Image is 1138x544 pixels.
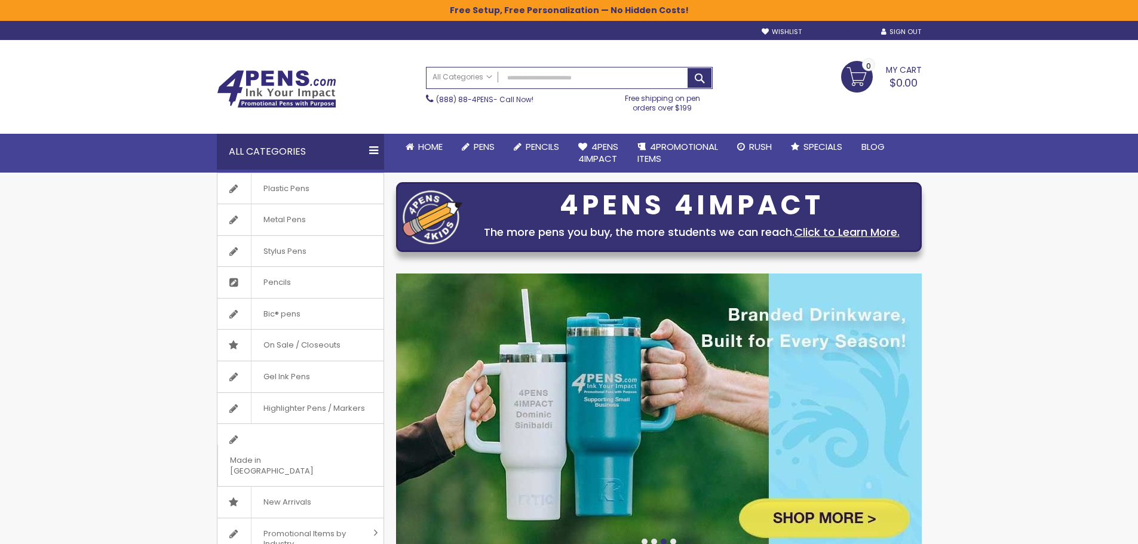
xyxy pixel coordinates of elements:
span: Highlighter Pens / Markers [251,393,377,424]
span: All Categories [432,72,492,82]
a: $0.00 0 [841,61,922,91]
span: Pens [474,140,495,153]
a: Rush [728,134,781,160]
span: Plastic Pens [251,173,321,204]
a: Wishlist [762,27,802,36]
a: Metal Pens [217,204,384,235]
span: 0 [866,60,871,72]
a: Click to Learn More. [795,225,900,239]
span: - Call Now! [436,94,533,105]
span: Gel Ink Pens [251,361,322,392]
a: Stylus Pens [217,236,384,267]
span: Rush [749,140,772,153]
div: The more pens you buy, the more students we can reach. [468,224,915,241]
img: four_pen_logo.png [403,190,462,244]
a: Plastic Pens [217,173,384,204]
a: New Arrivals [217,487,384,518]
a: On Sale / Closeouts [217,330,384,361]
span: Bic® pens [251,299,312,330]
a: Pencils [504,134,569,160]
span: Blog [861,140,885,153]
span: Stylus Pens [251,236,318,267]
a: Blog [852,134,894,160]
a: Specials [781,134,852,160]
span: 4PROMOTIONAL ITEMS [637,140,718,165]
span: On Sale / Closeouts [251,330,352,361]
iframe: Google Customer Reviews [1039,512,1138,544]
a: All Categories [427,67,498,87]
img: 4Pens Custom Pens and Promotional Products [217,70,336,108]
span: Metal Pens [251,204,318,235]
span: Specials [803,140,842,153]
span: New Arrivals [251,487,323,518]
a: Home [396,134,452,160]
span: Made in [GEOGRAPHIC_DATA] [217,445,354,486]
a: Made in [GEOGRAPHIC_DATA] [217,424,384,486]
a: Pencils [217,267,384,298]
a: Pens [452,134,504,160]
a: Bic® pens [217,299,384,330]
a: (888) 88-4PENS [436,94,493,105]
span: Pencils [251,267,303,298]
div: Free shipping on pen orders over $199 [612,89,713,113]
div: 4PENS 4IMPACT [468,193,915,218]
a: Highlighter Pens / Markers [217,393,384,424]
a: My Account [815,27,869,36]
a: Sign Out [881,27,921,36]
a: Gel Ink Pens [217,361,384,392]
span: Pencils [526,140,559,153]
span: Home [418,140,443,153]
span: $0.00 [889,75,918,90]
div: All Categories [217,134,384,170]
a: 4PROMOTIONALITEMS [628,134,728,173]
a: 4Pens4impact [569,134,628,173]
span: 4Pens 4impact [578,140,618,165]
